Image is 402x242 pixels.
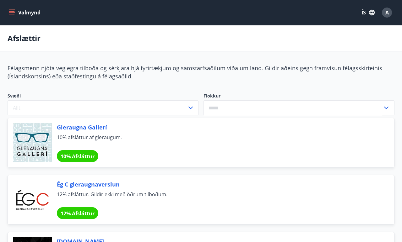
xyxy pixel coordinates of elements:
[57,123,379,131] span: Gleraugna Gallerí
[57,180,379,188] span: Ég C gleraugnaverslun
[13,104,20,111] span: Allt
[57,134,379,148] span: 10% afsláttur af gleraugum.
[57,191,379,205] span: 12% afsláttur. Gildir ekki með öðrum tilboðum.
[8,64,382,80] span: Félagsmenn njóta veglegra tilboða og sérkjara hjá fyrirtækjum og samstarfsaðilum víða um land. Gi...
[358,7,378,18] button: ÍS
[8,33,41,44] p: Afslættir
[8,7,43,18] button: menu
[61,153,95,160] span: 10% Afsláttur
[8,100,198,115] button: Allt
[385,9,389,16] span: A
[379,5,394,20] button: A
[8,93,198,100] span: Svæði
[61,210,95,217] span: 12% Afsláttur
[204,93,394,99] label: Flokkur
